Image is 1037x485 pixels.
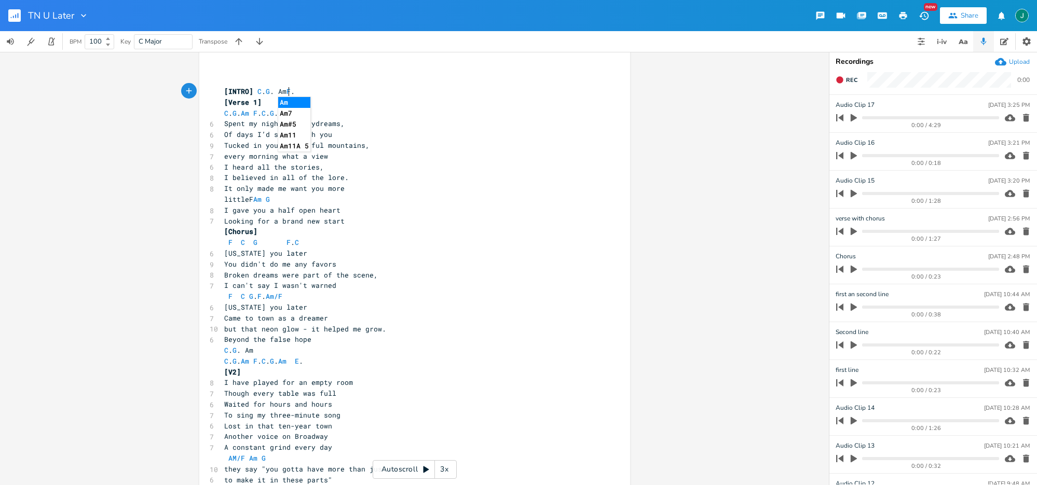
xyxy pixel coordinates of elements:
span: F [228,238,233,247]
span: Audio Clip 15 [836,176,875,186]
div: BPM [70,39,81,45]
span: I believed in all of the lore. [224,173,349,182]
div: [DATE] 2:56 PM [988,216,1030,221]
span: You didn't do me any favors [224,259,336,269]
span: they say "you gotta have more than just heart [224,464,411,474]
div: 3x [435,460,454,479]
div: [DATE] 10:21 AM [984,443,1030,449]
span: C [295,238,299,247]
span: Another voice on Broadway [224,432,328,441]
span: Spent my nights in daydreams, [224,119,345,128]
li: Am11A 5 [278,141,310,151]
div: [DATE] 2:48 PM [988,254,1030,259]
div: Upload [1009,58,1030,66]
span: Broken dreams were part of the scene, [224,270,378,280]
span: C [224,345,228,355]
span: Beyond the false hope [224,335,311,344]
div: Key [120,38,131,45]
div: 0:00 / 0:32 [854,463,999,469]
span: every morning what a view [224,151,328,161]
span: [INTRO] [224,87,253,96]
span: I heard all the stories, [224,162,324,172]
li: Am#5 [278,119,310,130]
div: Share [961,11,978,20]
span: [Chorus] [224,227,257,236]
span: Waited for hours and hours [224,399,332,409]
div: 0:00 / 1:27 [854,236,999,242]
span: Audio Clip 16 [836,138,875,148]
span: I gave you a half open heart [224,205,340,215]
div: [DATE] 3:20 PM [988,178,1030,184]
div: [DATE] 3:25 PM [988,102,1030,108]
span: . . . . . . [224,108,303,118]
div: [DATE] 10:28 AM [984,405,1030,411]
li: Am [278,97,310,108]
img: Jim Rudolf [1015,9,1029,22]
span: . . Am [224,345,253,355]
span: F [253,356,257,366]
span: Second line [836,327,868,337]
div: [DATE] 10:44 AM [984,292,1030,297]
span: but that neon glow - it helped me grow. [224,324,386,334]
span: first an second line [836,289,889,299]
button: Rec [831,72,862,88]
span: Audio Clip 17 [836,100,875,110]
span: A constant grind every day [224,442,332,452]
div: Recordings [836,58,1031,65]
span: C [257,87,262,96]
span: F [253,108,257,118]
span: Am/F [266,292,282,301]
span: verse with chorus [836,214,885,224]
span: F [228,292,233,301]
span: I can't say I wasn't warned [224,281,336,290]
span: Lost in that ten-year town [224,421,332,431]
span: to make it in these parts" [224,475,332,484]
span: Am [241,356,249,366]
span: C [262,108,266,118]
span: first line [836,365,858,375]
span: Audio Clip 14 [836,403,875,413]
span: [V2] [224,367,241,377]
div: [DATE] 10:40 AM [984,329,1030,335]
div: Transpose [199,38,227,45]
li: Am7 [278,108,310,119]
span: G [266,195,270,204]
button: New [913,6,934,25]
span: . . . . . . [224,356,303,366]
span: Tucked in your beautiful mountains, [224,141,370,150]
span: It only made me want you more [224,184,345,193]
span: Came to town as a dreamer [224,313,328,323]
span: Of days I’d share with you [224,130,332,139]
div: 0:00 / 4:29 [854,122,999,128]
span: Looking for a brand new start [224,216,345,226]
span: . . Am . [224,87,295,96]
div: 0:00 [1017,77,1030,83]
span: F [286,238,291,247]
span: C [241,292,245,301]
span: To sing my three-minute song [224,410,340,420]
span: Audio Clip 13 [836,441,875,451]
div: 0:00 / 0:23 [854,274,999,280]
span: C [224,356,228,366]
span: C Major [139,37,162,46]
span: [US_STATE] you later [224,302,307,312]
span: C [224,108,228,118]
div: 0:00 / 1:26 [854,425,999,431]
div: [DATE] 3:21 PM [988,140,1030,146]
span: G [262,453,266,463]
button: Share [940,7,987,24]
span: I have played for an empty room [224,378,353,387]
div: 0:00 / 0:22 [854,350,999,355]
span: G [233,345,237,355]
span: G [270,108,274,118]
span: Chorus [836,252,856,261]
span: F [286,87,291,96]
span: G [270,356,274,366]
span: Rec [846,76,857,84]
span: C [241,238,245,247]
span: G [233,356,237,366]
span: G [266,87,270,96]
span: E [295,356,299,366]
span: Though every table was full [224,389,336,398]
span: [US_STATE] you later [224,248,307,258]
